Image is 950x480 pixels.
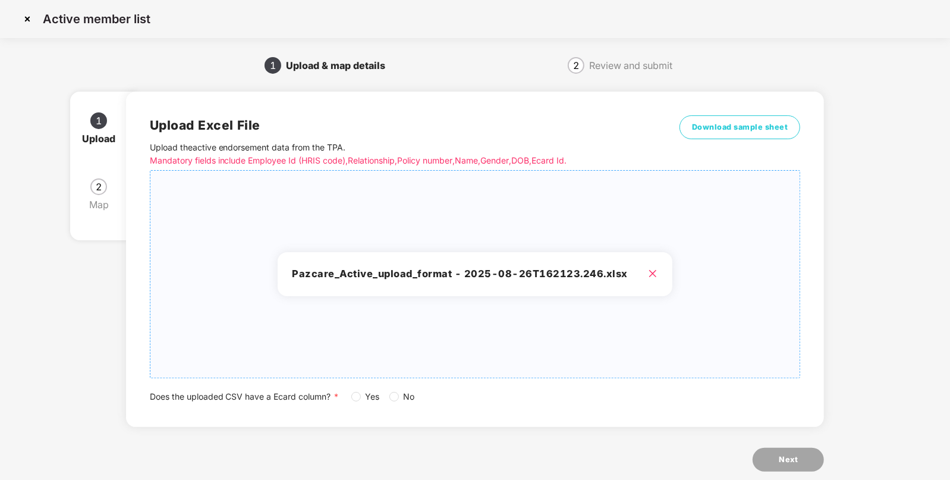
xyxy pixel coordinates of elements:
[43,12,150,26] p: Active member list
[292,266,658,282] h3: Pazcare_Active_upload_format - 2025-08-26T162123.246.xlsx
[286,56,395,75] div: Upload & map details
[692,121,788,133] span: Download sample sheet
[270,61,276,70] span: 1
[150,141,638,167] p: Upload the active endorsement data from the TPA .
[150,115,638,135] h2: Upload Excel File
[589,56,672,75] div: Review and submit
[18,10,37,29] img: svg+xml;base64,PHN2ZyBpZD0iQ3Jvc3MtMzJ4MzIiIHhtbG5zPSJodHRwOi8vd3d3LnczLm9yZy8yMDAwL3N2ZyIgd2lkdG...
[573,61,579,70] span: 2
[361,390,385,403] span: Yes
[150,171,800,378] span: Pazcare_Active_upload_format - 2025-08-26T162123.246.xlsx close
[150,154,638,167] p: Mandatory fields include Employee Id (HRIS code), Relationship, Policy number, Name, Gender, DOB,...
[89,195,118,214] div: Map
[680,115,801,139] button: Download sample sheet
[96,182,102,192] span: 2
[150,390,801,403] div: Does the uploaded CSV have a Ecard column?
[399,390,420,403] span: No
[82,129,125,148] div: Upload
[96,116,102,126] span: 1
[648,269,658,278] span: close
